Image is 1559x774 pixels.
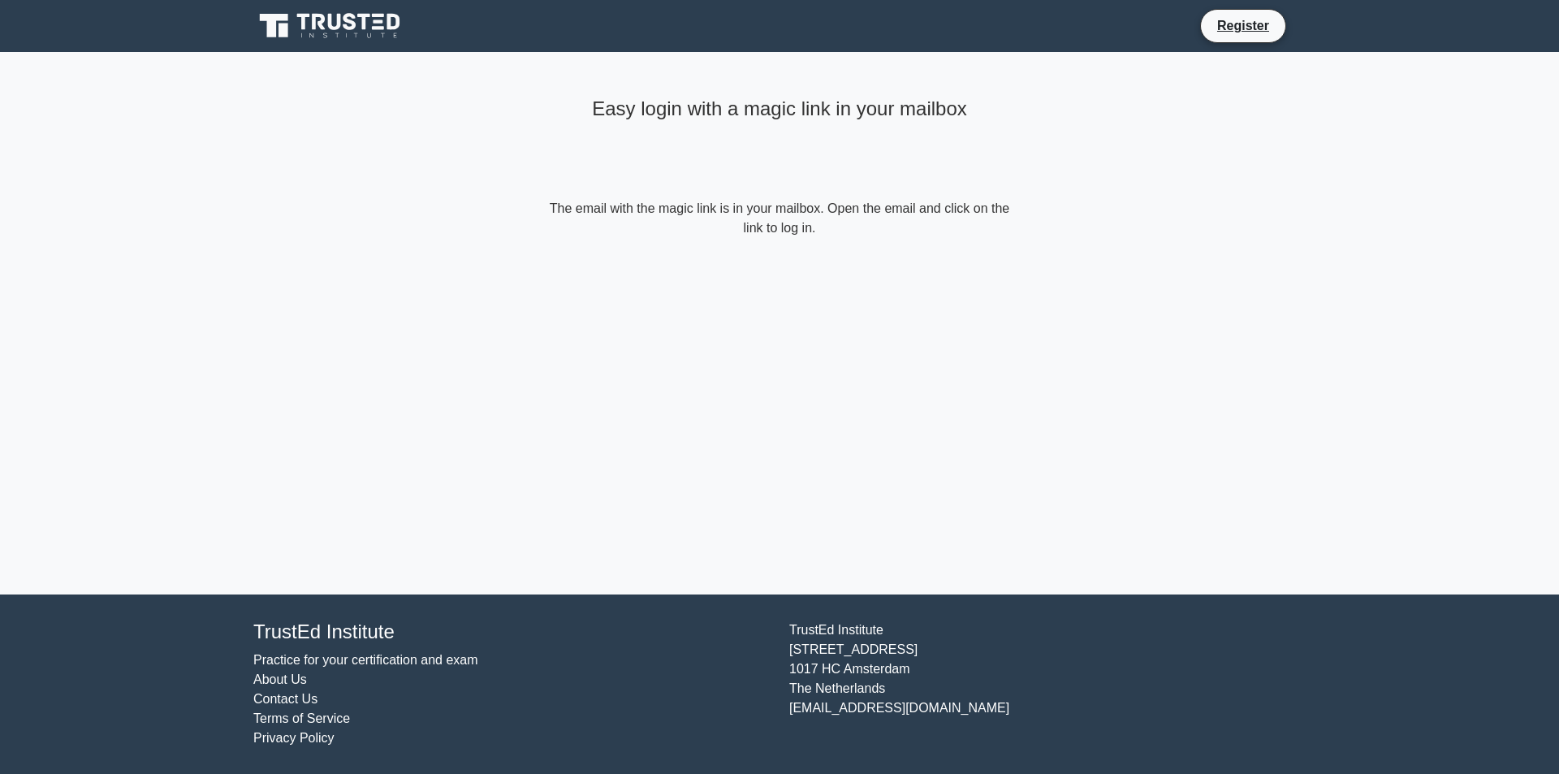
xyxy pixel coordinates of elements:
[253,692,317,706] a: Contact Us
[1207,15,1279,36] a: Register
[253,653,478,667] a: Practice for your certification and exam
[253,731,335,745] a: Privacy Policy
[253,672,307,686] a: About Us
[253,711,350,725] a: Terms of Service
[546,199,1013,238] form: The email with the magic link is in your mailbox. Open the email and click on the link to log in.
[546,97,1013,121] h4: Easy login with a magic link in your mailbox
[253,620,770,644] h4: TrustEd Institute
[779,620,1315,748] div: TrustEd Institute [STREET_ADDRESS] 1017 HC Amsterdam The Netherlands [EMAIL_ADDRESS][DOMAIN_NAME]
